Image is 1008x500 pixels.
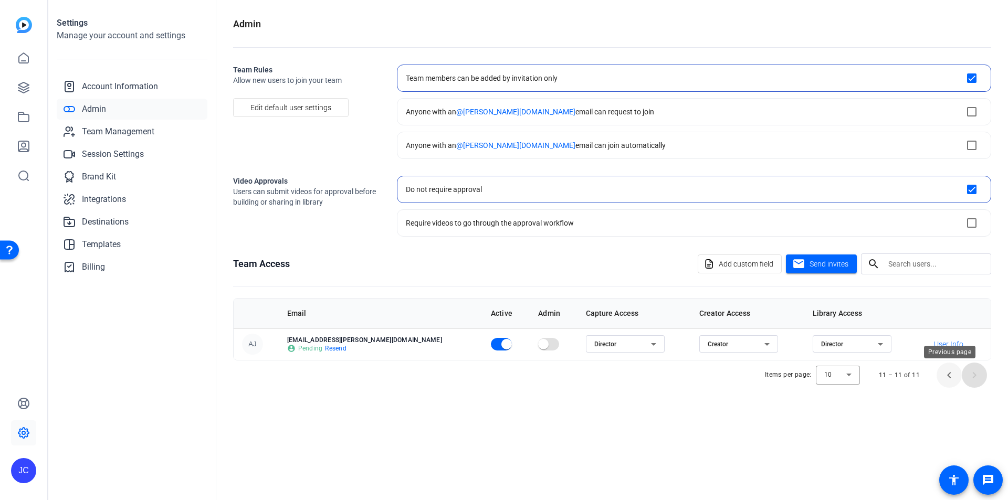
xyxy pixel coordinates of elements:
mat-icon: account_circle [287,344,296,353]
button: Add custom field [698,254,782,273]
a: Session Settings [57,144,207,165]
span: User Info [934,339,963,349]
span: Users can submit videos for approval before building or sharing in library [233,186,380,207]
span: Director [821,341,843,348]
span: Send invites [810,259,848,270]
img: blue-gradient.svg [16,17,32,33]
h1: Settings [57,17,207,29]
span: Session Settings [82,148,144,161]
mat-icon: search [861,258,886,270]
a: Destinations [57,211,207,232]
h2: Video Approvals [233,176,380,186]
button: Edit default user settings [233,98,349,117]
mat-icon: accessibility [948,474,960,486]
h2: Team Rules [233,65,380,75]
button: Previous page [937,363,962,388]
a: Account Information [57,76,207,97]
div: Require videos to go through the approval workflow [406,218,574,228]
span: Team Management [82,125,154,138]
div: Do not require approval [406,184,482,195]
button: Next page [962,363,987,388]
a: Admin [57,99,207,120]
mat-icon: message [982,474,994,486]
th: Capture Access [577,299,691,328]
div: Team members can be added by invitation only [406,73,558,83]
div: Previous page [924,346,975,358]
h2: Manage your account and settings [57,29,207,42]
div: Anyone with an email can join automatically [406,140,666,151]
mat-icon: mail [792,258,805,271]
span: @[PERSON_NAME][DOMAIN_NAME] [456,108,575,116]
span: @[PERSON_NAME][DOMAIN_NAME] [456,141,575,150]
th: Creator Access [691,299,804,328]
a: Team Management [57,121,207,142]
div: JC [11,458,36,483]
span: Billing [82,261,105,273]
span: Destinations [82,216,129,228]
h1: Admin [233,17,261,31]
input: Search users... [888,258,983,270]
span: Director [594,341,616,348]
span: Account Information [82,80,158,93]
span: Resend [325,344,346,353]
span: Add custom field [719,254,773,274]
span: Edit default user settings [250,98,331,118]
div: 11 – 11 of 11 [879,370,920,380]
th: Library Access [804,299,918,328]
span: Integrations [82,193,126,206]
span: Creator [708,341,728,348]
p: [EMAIL_ADDRESS][PERSON_NAME][DOMAIN_NAME] [287,336,475,344]
span: Admin [82,103,106,115]
button: User Info [926,335,971,354]
th: Active [482,299,530,328]
h1: Team Access [233,257,290,271]
th: Email [279,299,483,328]
div: Items per page: [765,369,812,380]
span: Templates [82,238,121,251]
a: Integrations [57,189,207,210]
span: Pending [298,344,323,353]
span: Brand Kit [82,171,116,183]
th: Admin [530,299,577,328]
button: Send invites [786,254,857,273]
div: AJ [242,334,263,355]
a: Templates [57,234,207,255]
span: Allow new users to join your team [233,75,380,86]
a: Billing [57,257,207,278]
div: Anyone with an email can request to join [406,107,654,117]
a: Brand Kit [57,166,207,187]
